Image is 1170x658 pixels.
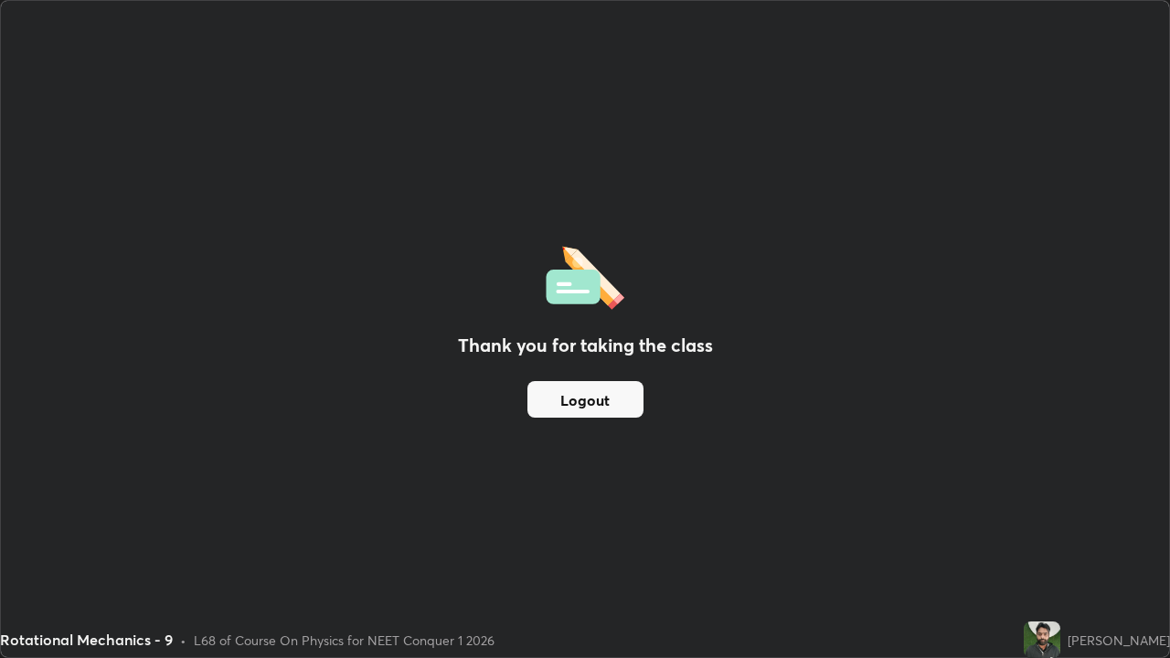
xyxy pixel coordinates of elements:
[458,332,713,359] h2: Thank you for taking the class
[546,240,624,310] img: offlineFeedback.1438e8b3.svg
[180,631,186,650] div: •
[194,631,495,650] div: L68 of Course On Physics for NEET Conquer 1 2026
[527,381,643,418] button: Logout
[1068,631,1170,650] div: [PERSON_NAME]
[1024,621,1060,658] img: f126b9e1133842c0a7d50631c43ebeec.jpg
